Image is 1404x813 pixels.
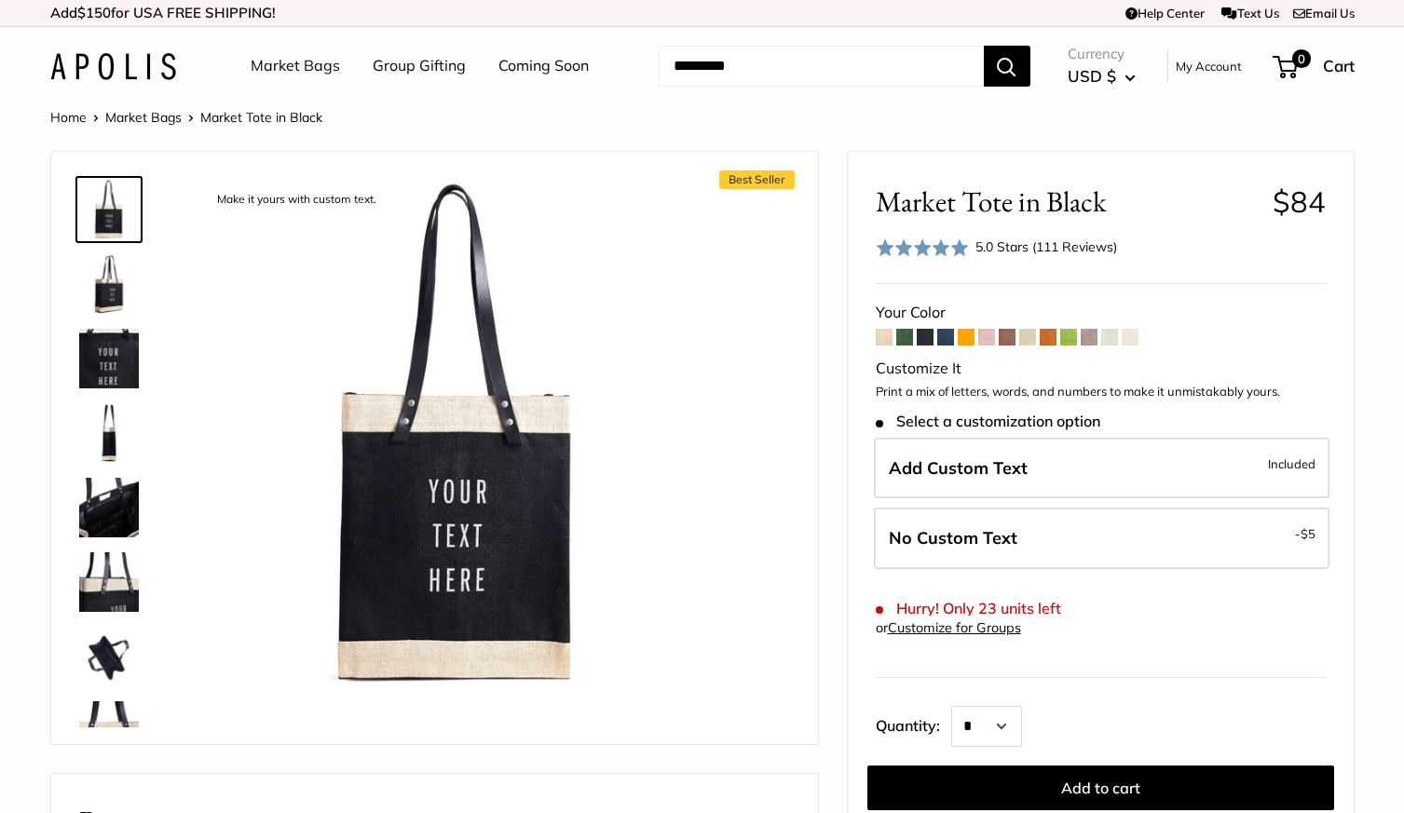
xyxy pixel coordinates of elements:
[876,600,1061,617] span: Hurry! Only 23 units left
[867,766,1334,810] button: Add to cart
[1068,66,1116,86] span: USD $
[1295,522,1315,545] span: -
[75,698,143,765] a: description_The red cross stitch represents our standard for quality and craftsmanship.
[876,616,1021,641] div: or
[876,184,1259,219] span: Market Tote in Black
[1176,55,1242,77] a: My Account
[1068,41,1136,67] span: Currency
[876,700,951,747] label: Quantity:
[75,325,143,392] a: description_Custom printed text with eco-friendly ink.
[79,552,139,612] img: description_Super soft long leather handles.
[79,329,139,388] img: description_Custom printed text with eco-friendly ink.
[1273,183,1326,220] span: $84
[50,105,322,129] nav: Breadcrumb
[876,234,1118,261] div: 5.0 Stars (111 Reviews)
[75,549,143,616] a: description_Super soft long leather handles.
[1221,6,1278,20] a: Text Us
[876,299,1326,327] div: Your Color
[1323,56,1355,75] span: Cart
[889,527,1017,549] span: No Custom Text
[874,438,1329,499] label: Add Custom Text
[75,251,143,318] a: Market Tote in Black
[889,457,1028,479] span: Add Custom Text
[251,52,340,80] a: Market Bags
[876,355,1326,383] div: Customize It
[75,623,143,690] a: description_Water resistant inner liner.
[874,508,1329,569] label: Leave Blank
[1275,51,1355,81] a: 0 Cart
[200,180,715,694] img: description_Make it yours with custom text.
[373,52,466,80] a: Group Gifting
[75,400,143,467] a: Market Tote in Black
[50,53,176,80] img: Apolis
[1293,6,1355,20] a: Email Us
[719,170,795,189] span: Best Seller
[876,413,1100,430] span: Select a customization option
[984,46,1030,87] button: Search
[105,109,182,126] a: Market Bags
[79,180,139,239] img: description_Make it yours with custom text.
[79,701,139,761] img: description_The red cross stitch represents our standard for quality and craftsmanship.
[888,619,1021,636] a: Customize for Groups
[498,52,589,80] a: Coming Soon
[79,627,139,686] img: description_Water resistant inner liner.
[75,474,143,541] a: description_Inner pocket good for daily drivers.
[1068,61,1136,91] button: USD $
[79,403,139,463] img: Market Tote in Black
[79,254,139,314] img: Market Tote in Black
[1301,526,1315,541] span: $5
[208,187,386,212] div: Make it yours with custom text.
[50,109,87,126] a: Home
[79,478,139,537] img: description_Inner pocket good for daily drivers.
[1268,453,1315,475] span: Included
[975,237,1117,257] div: 5.0 Stars (111 Reviews)
[1291,49,1310,68] span: 0
[77,4,111,21] span: $150
[659,46,984,87] input: Search...
[876,383,1326,401] p: Print a mix of letters, words, and numbers to make it unmistakably yours.
[200,109,322,126] span: Market Tote in Black
[1125,6,1205,20] a: Help Center
[75,176,143,243] a: description_Make it yours with custom text.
